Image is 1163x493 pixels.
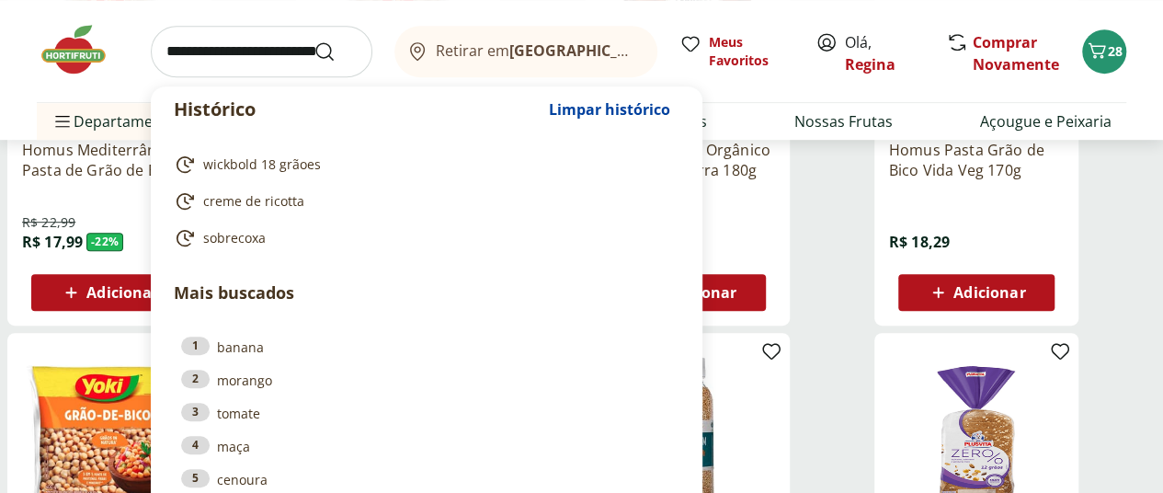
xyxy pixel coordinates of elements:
span: Retirar em [436,42,639,59]
div: 3 [181,403,210,421]
button: Submit Search [314,40,358,63]
div: 2 [181,370,210,388]
a: Homus Pasta Grão de Bico Vida Veg 170g [889,140,1064,180]
a: creme de ricotta [174,190,672,212]
a: Comprar Novamente [973,32,1059,75]
a: 3tomate [181,403,672,423]
a: Meus Favoritos [679,33,793,70]
input: search [151,26,372,77]
span: Departamentos [51,99,184,143]
a: Nossas Frutas [794,110,893,132]
a: 5cenoura [181,469,672,489]
div: 4 [181,436,210,454]
span: - 22 % [86,233,123,251]
button: Menu [51,99,74,143]
span: R$ 17,99 [22,232,83,252]
span: creme de ricotta [203,192,304,211]
span: Meus Favoritos [709,33,793,70]
p: Mais buscados [174,281,679,305]
a: 4maça [181,436,672,456]
a: Homus Mediterrâneo Pasta de Grão de Bico Baba Sol 200g [22,140,197,180]
span: Olá, [845,31,927,75]
a: 1banana [181,337,672,357]
button: Adicionar [898,274,1055,311]
a: Regina [845,54,895,75]
div: 1 [181,337,210,355]
p: Histórico [174,97,540,122]
button: Limpar histórico [540,87,679,132]
button: Retirar em[GEOGRAPHIC_DATA]/[GEOGRAPHIC_DATA] [394,26,657,77]
a: sobrecoxa [174,227,672,249]
span: wickbold 18 grãoes [203,155,321,174]
b: [GEOGRAPHIC_DATA]/[GEOGRAPHIC_DATA] [509,40,819,61]
span: Limpar histórico [549,102,670,117]
div: 5 [181,469,210,487]
span: 28 [1108,42,1123,60]
button: Carrinho [1082,29,1126,74]
span: R$ 18,29 [889,232,950,252]
a: 2morango [181,370,672,390]
span: sobrecoxa [203,229,266,247]
a: wickbold 18 grãoes [174,154,672,176]
span: Adicionar [953,285,1025,300]
a: Açougue e Peixaria [980,110,1112,132]
button: Adicionar [31,274,188,311]
img: Hortifruti [37,22,129,77]
span: Adicionar [86,285,158,300]
span: R$ 22,99 [22,213,75,232]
